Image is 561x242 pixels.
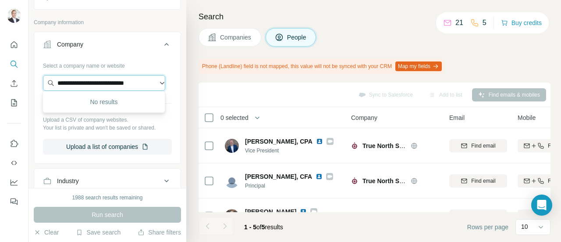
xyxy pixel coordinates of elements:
[531,195,552,216] div: Open Intercom Messenger
[220,33,252,42] span: Companies
[256,224,262,231] span: of
[362,142,449,149] span: True North Strategic Advisors
[300,208,307,215] img: LinkedIn logo
[34,34,181,58] button: Company
[43,58,172,70] div: Select a company name or website
[245,147,334,155] span: Vice President
[7,174,21,190] button: Dashboard
[521,222,528,231] p: 10
[34,228,59,237] button: Clear
[7,95,21,111] button: My lists
[244,224,256,231] span: 1 - 5
[245,172,312,181] span: [PERSON_NAME], CFA
[225,174,239,188] img: Avatar
[7,194,21,209] button: Feedback
[7,155,21,171] button: Use Surfe API
[43,124,172,132] p: Your list is private and won't be saved or shared.
[199,11,550,23] h4: Search
[43,139,172,155] button: Upload a list of companies
[138,228,181,237] button: Share filters
[45,93,163,111] div: No results
[34,170,181,191] button: Industry
[483,18,486,28] p: 5
[244,224,283,231] span: results
[72,194,143,202] div: 1988 search results remaining
[225,209,239,223] img: Avatar
[7,76,21,91] button: Enrich CSV
[57,40,83,49] div: Company
[455,18,463,28] p: 21
[7,9,21,23] img: Avatar
[449,174,507,188] button: Find email
[449,113,465,122] span: Email
[471,177,495,185] span: Find email
[245,207,296,216] span: [PERSON_NAME]
[449,139,507,152] button: Find email
[57,177,79,185] div: Industry
[287,33,307,42] span: People
[351,177,358,184] img: Logo of True North Strategic Advisors
[351,113,377,122] span: Company
[245,182,333,190] span: Principal
[43,116,172,124] p: Upload a CSV of company websites.
[7,56,21,72] button: Search
[449,209,507,223] button: Find email
[316,138,323,145] img: LinkedIn logo
[351,142,358,149] img: Logo of True North Strategic Advisors
[467,223,508,231] span: Rows per page
[7,37,21,53] button: Quick start
[471,212,495,220] span: Find email
[245,137,312,146] span: [PERSON_NAME], CPA
[501,17,542,29] button: Buy credits
[471,142,495,150] span: Find email
[34,18,181,26] p: Company information
[316,173,323,180] img: LinkedIn logo
[362,177,449,184] span: True North Strategic Advisors
[395,61,442,71] button: Map my fields
[518,113,536,122] span: Mobile
[262,224,265,231] span: 5
[7,136,21,152] button: Use Surfe on LinkedIn
[199,59,444,74] div: Phone (Landline) field is not mapped, this value will not be synced with your CRM
[220,113,249,122] span: 0 selected
[225,139,239,153] img: Avatar
[76,228,121,237] button: Save search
